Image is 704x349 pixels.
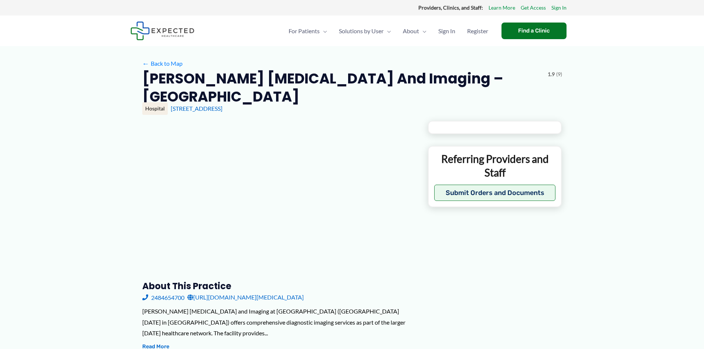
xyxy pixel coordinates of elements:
a: 2484654700 [142,292,184,303]
a: AboutMenu Toggle [397,18,432,44]
span: Sign In [438,18,455,44]
span: Menu Toggle [384,18,391,44]
span: Menu Toggle [419,18,426,44]
span: (9) [556,69,562,79]
a: Solutions by UserMenu Toggle [333,18,397,44]
a: Find a Clinic [501,23,567,39]
span: 1.9 [548,69,555,79]
a: Sign In [551,3,567,13]
a: [URL][DOMAIN_NAME][MEDICAL_DATA] [187,292,304,303]
nav: Primary Site Navigation [283,18,494,44]
a: Sign In [432,18,461,44]
a: For PatientsMenu Toggle [283,18,333,44]
span: ← [142,60,149,67]
span: Register [467,18,488,44]
button: Submit Orders and Documents [434,185,556,201]
p: Referring Providers and Staff [434,152,556,179]
a: Learn More [489,3,515,13]
span: For Patients [289,18,320,44]
h3: About this practice [142,280,416,292]
h2: [PERSON_NAME] [MEDICAL_DATA] and Imaging – [GEOGRAPHIC_DATA] [142,69,542,106]
span: Menu Toggle [320,18,327,44]
div: Hospital [142,102,168,115]
span: Solutions by User [339,18,384,44]
a: Get Access [521,3,546,13]
a: [STREET_ADDRESS] [171,105,222,112]
span: About [403,18,419,44]
div: [PERSON_NAME] [MEDICAL_DATA] and Imaging at [GEOGRAPHIC_DATA] ([GEOGRAPHIC_DATA][DATE] in [GEOGRA... [142,306,416,339]
a: ←Back to Map [142,58,183,69]
strong: Providers, Clinics, and Staff: [418,4,483,11]
img: Expected Healthcare Logo - side, dark font, small [130,21,194,40]
a: Register [461,18,494,44]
